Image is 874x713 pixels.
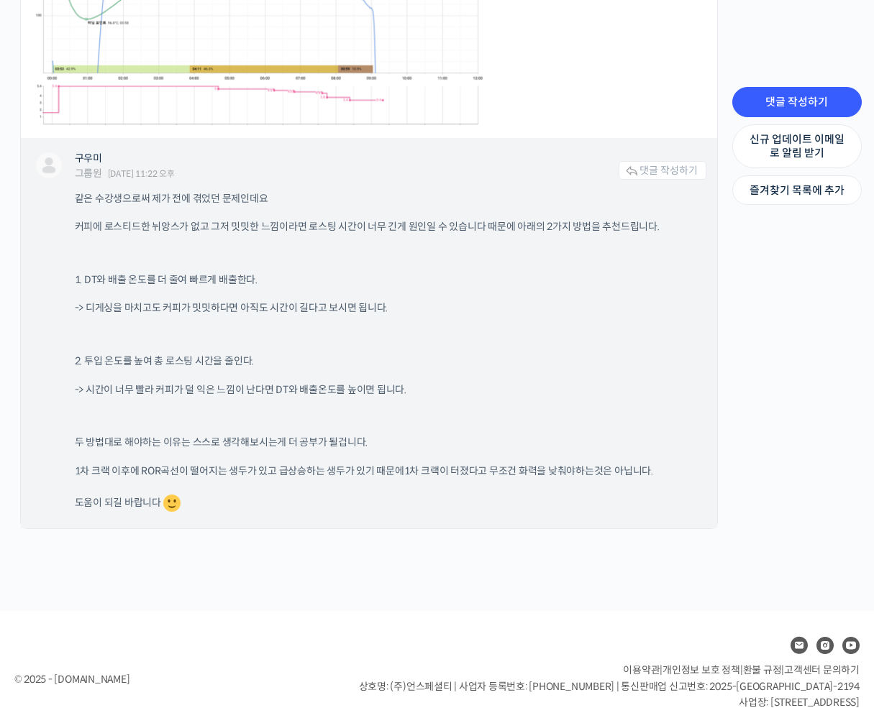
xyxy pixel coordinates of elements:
span: [DATE] 11:22 오후 [108,170,175,178]
p: -> 시간이 너무 빨라 커피가 덜 익은 느낌이 난다면 DT와 배출온도를 높이면 됩니다. [75,383,692,397]
p: 1. DT와 배출 온도를 더 줄여 빠르게 배출한다. [75,273,692,287]
span: 1차 크랙 이후에 ROR곡선이 떨어지는 생두가 있고 급상승하는 생두가 있기 때문에 [75,464,404,477]
a: 설정 [186,456,276,492]
span: 설정 [222,477,240,489]
p: -> 디게싱을 마치고도 커피가 밋밋하다면 아직도 시간이 길다고 보시면 됩니다. [75,301,692,316]
p: 같은 수강생으로써 제가 전에 겪었던 문제인데요 [75,192,692,206]
a: 대화 [95,456,186,492]
a: 신규 업데이트 이메일로 알림 받기 [732,124,862,168]
a: 개인정보 보호 정책 [663,663,740,676]
div: © 2025 - [DOMAIN_NAME] [14,670,323,689]
span: 댓글 작성하기 [639,164,698,177]
a: 댓글 작성하기 [619,161,706,180]
a: 환불 규정 [743,663,782,676]
a: 댓글 작성하기 [732,87,862,117]
span: 홈 [45,477,54,489]
p: 2. 투입 온도를 높여 총 로스팅 시간을 줄인다. [75,354,692,369]
span: 도움이 되길 바랍니다 [75,496,183,509]
a: 이용약관 [623,663,660,676]
span: 고객센터 문의하기 [784,663,860,676]
a: "구우미"님 프로필 보기 [32,152,66,178]
a: 홈 [4,456,95,492]
span: 대화 [132,478,149,489]
span: 두 방법대로 해야하는 이유는 스스로 생각해보시는게 더 공부가 될겁니다. [75,436,368,448]
a: 즐겨찾기 목록에 추가 [732,175,862,206]
span: 커피에 로스티드한 뉘앙스가 없고 그저 밋밋한 느낌이라면 로스팅 시간이 너무 긴게 원인일 수 있습니다 때문에 아래의 2가지 방법을 추천드립니다. [75,220,660,233]
span: 1차 크랙이 터졌다고 무조건 화력을 낮춰야하는것은 아닙니다. [404,464,653,477]
img: 🙂 [163,494,181,512]
div: 그룹원 [75,168,102,178]
a: 구우미 [75,152,102,165]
